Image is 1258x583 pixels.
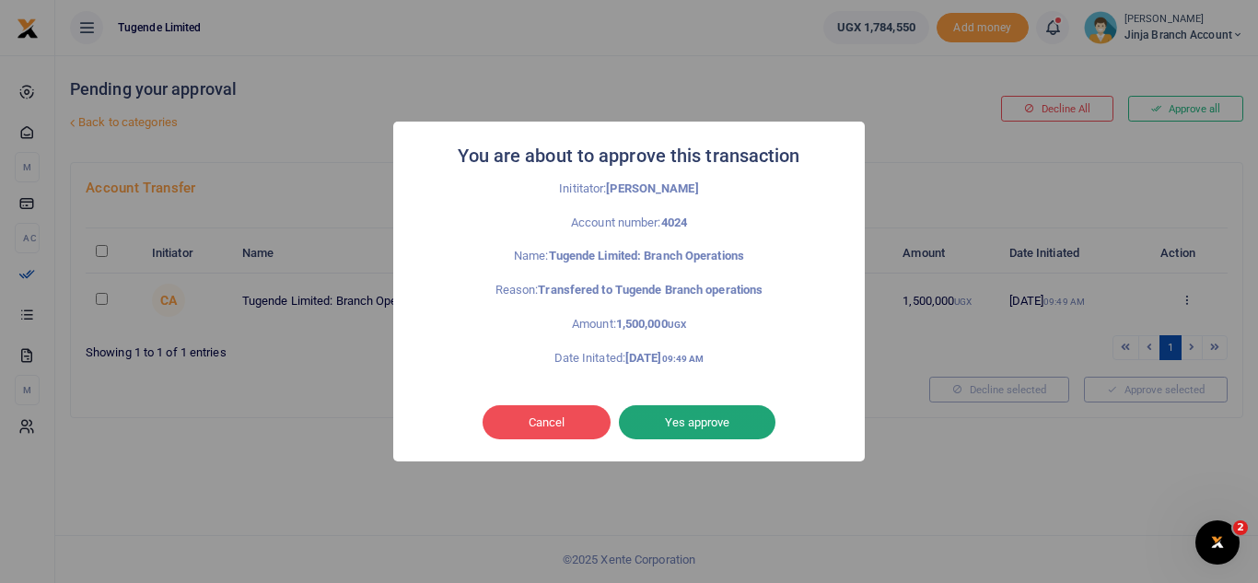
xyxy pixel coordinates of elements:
[538,283,763,297] strong: Transfered to Tugende Branch operations
[549,249,744,262] strong: Tugende Limited: Branch Operations
[434,180,824,199] p: Inititator:
[616,317,686,331] strong: 1,500,000
[434,214,824,233] p: Account number:
[662,354,705,364] small: 09:49 AM
[619,405,775,440] button: Yes approve
[1233,520,1248,535] span: 2
[458,140,799,172] h2: You are about to approve this transaction
[606,181,698,195] strong: [PERSON_NAME]
[668,320,686,330] small: UGX
[661,216,687,229] strong: 4024
[434,247,824,266] p: Name:
[434,315,824,334] p: Amount:
[434,349,824,368] p: Date Initated:
[1195,520,1240,565] iframe: Intercom live chat
[434,281,824,300] p: Reason:
[483,405,611,440] button: Cancel
[625,351,704,365] strong: [DATE]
